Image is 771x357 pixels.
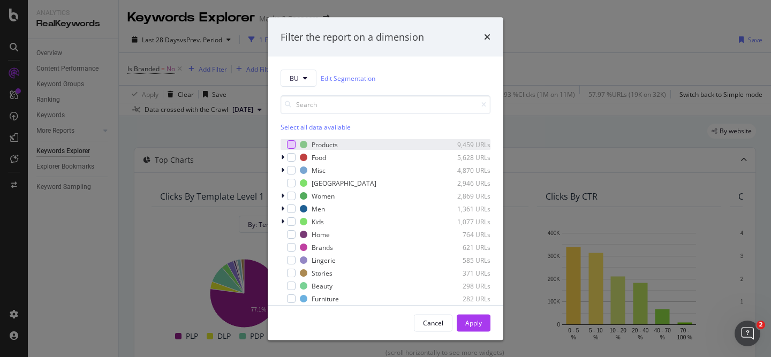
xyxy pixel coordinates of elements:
[438,153,490,162] div: 5,628 URLs
[312,204,325,213] div: Men
[281,95,490,114] input: Search
[414,314,452,331] button: Cancel
[438,217,490,226] div: 1,077 URLs
[312,230,330,239] div: Home
[438,281,490,290] div: 298 URLs
[281,30,424,44] div: Filter the report on a dimension
[438,255,490,264] div: 585 URLs
[312,191,335,200] div: Women
[438,204,490,213] div: 1,361 URLs
[290,73,299,82] span: BU
[312,178,376,187] div: [GEOGRAPHIC_DATA]
[423,318,443,327] div: Cancel
[438,242,490,252] div: 621 URLs
[438,140,490,149] div: 9,459 URLs
[312,294,339,303] div: Furniture
[484,30,490,44] div: times
[312,217,324,226] div: Kids
[321,72,375,83] a: Edit Segmentation
[312,165,326,174] div: Misc
[312,242,333,252] div: Brands
[312,140,338,149] div: Products
[312,268,332,277] div: Stories
[757,321,765,329] span: 2
[438,268,490,277] div: 371 URLs
[312,281,332,290] div: Beauty
[438,230,490,239] div: 764 URLs
[438,178,490,187] div: 2,946 URLs
[735,321,760,346] iframe: Intercom live chat
[281,70,316,87] button: BU
[268,17,503,340] div: modal
[457,314,490,331] button: Apply
[465,318,482,327] div: Apply
[312,255,336,264] div: Lingerie
[312,153,326,162] div: Food
[438,165,490,174] div: 4,870 URLs
[281,123,490,132] div: Select all data available
[438,294,490,303] div: 282 URLs
[438,191,490,200] div: 2,869 URLs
